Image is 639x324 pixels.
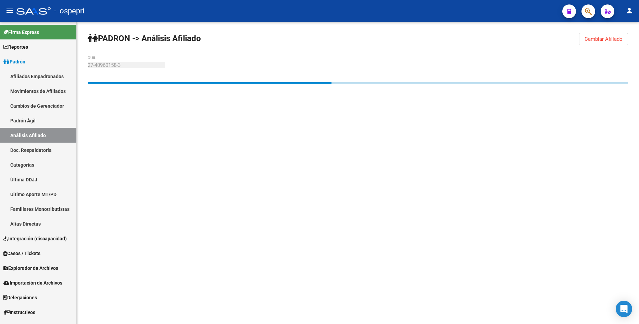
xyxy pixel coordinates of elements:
mat-icon: menu [5,7,14,15]
span: Delegaciones [3,294,37,301]
mat-icon: person [625,7,634,15]
span: - ospepri [54,3,84,19]
span: Explorador de Archivos [3,264,58,272]
span: Cambiar Afiliado [585,36,623,42]
div: Open Intercom Messenger [616,301,632,317]
strong: PADRON -> Análisis Afiliado [88,34,201,43]
span: Integración (discapacidad) [3,235,67,242]
span: Firma Express [3,28,39,36]
span: Instructivos [3,309,35,316]
span: Reportes [3,43,28,51]
span: Padrón [3,58,25,65]
span: Importación de Archivos [3,279,62,287]
button: Cambiar Afiliado [579,33,628,45]
span: Casos / Tickets [3,250,40,257]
